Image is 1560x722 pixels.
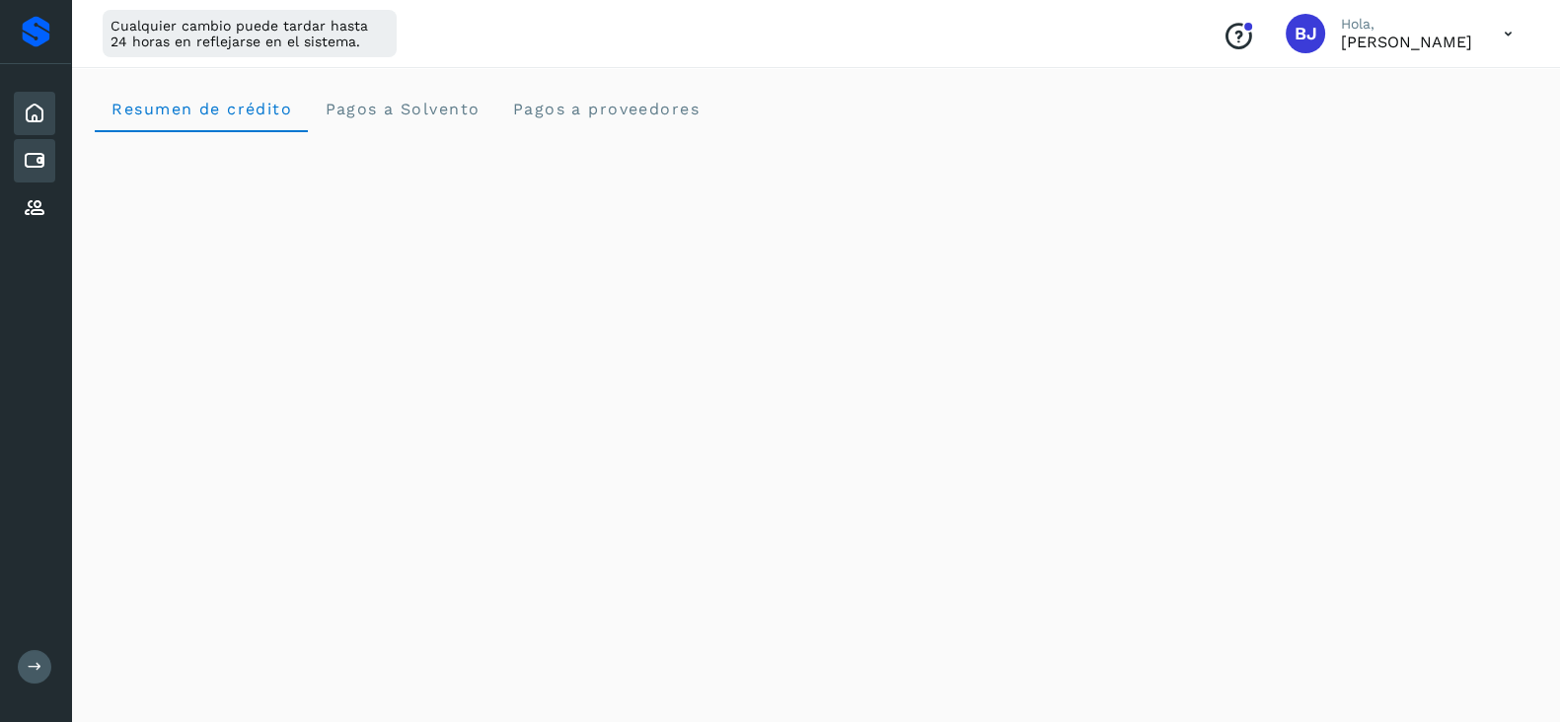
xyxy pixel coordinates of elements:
div: Proveedores [14,186,55,230]
p: Hola, [1341,16,1472,33]
span: Resumen de crédito [111,100,292,118]
p: Brayant Javier Rocha Martinez [1341,33,1472,51]
div: Inicio [14,92,55,135]
div: Cualquier cambio puede tardar hasta 24 horas en reflejarse en el sistema. [103,10,397,57]
span: Pagos a proveedores [511,100,700,118]
div: Cuentas por pagar [14,139,55,182]
span: Pagos a Solvento [324,100,480,118]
